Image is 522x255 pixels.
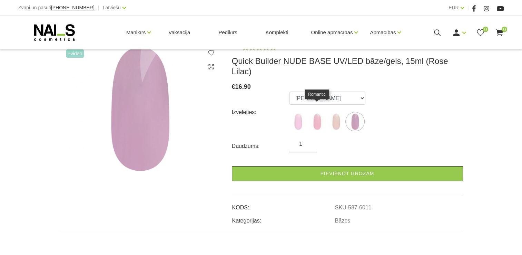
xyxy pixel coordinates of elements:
[232,166,463,181] a: Pievienot grozam
[51,5,95,10] a: [PHONE_NUMBER]
[502,27,507,32] span: 0
[311,19,353,46] a: Online apmācības
[327,113,345,130] img: ...
[232,56,463,77] h3: Quick Builder NUDE BASE UV/LED bāze/gels, 15ml (Rose Lilac)
[163,16,196,49] a: Vaksācija
[232,83,235,90] span: €
[260,16,294,49] a: Komplekti
[346,113,364,130] img: ...
[289,113,307,130] img: ...
[18,3,95,12] div: Zvani un pasūti
[495,28,504,37] a: 0
[308,113,326,130] img: ...
[103,3,121,12] a: Latviešu
[213,16,243,49] a: Pedikīrs
[235,83,251,90] span: 16.90
[66,49,84,58] span: +Video
[467,3,469,12] span: |
[476,28,485,37] a: 0
[335,205,372,211] a: SKU-587-6011
[59,42,221,175] img: Quick Builder NUDE BASE UV/LED bāze/gels, 15ml
[232,212,335,225] td: Kategorijas:
[370,19,396,46] a: Apmācības
[232,199,335,212] td: KODS:
[335,218,350,224] a: Bāzes
[483,27,488,32] span: 0
[126,19,146,46] a: Manikīrs
[232,141,290,152] div: Daudzums:
[98,3,99,12] span: |
[232,107,290,118] div: Izvēlēties:
[449,3,459,12] a: EUR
